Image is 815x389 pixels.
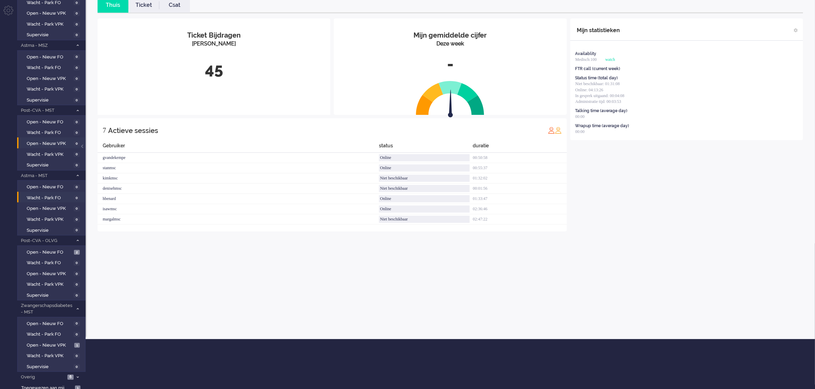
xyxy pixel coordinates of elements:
[339,30,561,40] div: Mijn gemiddelde cijfer
[379,195,469,202] div: Online
[27,216,72,223] span: Wacht - Park VPK
[436,90,466,119] img: arrow.svg
[27,227,72,234] span: Supervisie
[20,341,85,349] a: Open - Nieuw VPK 1
[74,98,80,103] span: 0
[473,142,567,153] div: duratie
[379,142,473,153] div: status
[98,184,379,194] div: denisehmsc
[74,152,80,157] span: 0
[108,124,158,137] div: Actieve sessies
[577,24,620,37] div: Mijn statistieken
[575,51,597,57] div: Availablity
[575,75,618,81] div: Status time (total day)
[98,142,379,153] div: Gebruiker
[74,130,80,135] span: 0
[74,196,80,201] span: 0
[27,321,72,327] span: Open - Nieuw FO
[27,140,72,147] span: Open - Nieuw VPK
[103,123,106,137] div: 7
[27,76,72,82] span: Open - Nieuw VPK
[20,118,85,125] a: Open - Nieuw FO 0
[416,81,484,115] img: semi_circle.svg
[20,107,73,114] span: Post-CVA - MST
[20,150,85,158] a: Wacht - Park VPK 0
[473,163,567,173] div: 00:55:37
[27,32,72,38] span: Supervisie
[20,161,85,169] a: Supervisie 0
[74,22,80,27] span: 0
[74,332,80,337] span: 0
[27,119,72,125] span: Open - Nieuw FO
[27,353,72,359] span: Wacht - Park VPK
[103,30,325,40] div: Ticket Bijdragen
[74,185,80,190] span: 0
[74,293,80,298] span: 0
[74,282,80,287] span: 0
[20,85,85,93] a: Wacht - Park VPK 0
[98,153,379,163] div: gvandekempe
[339,40,561,48] div: Deze week
[98,173,379,184] div: kimkmsc
[74,76,80,81] span: 0
[20,352,85,359] a: Wacht - Park VPK 0
[548,127,555,134] img: profile_red.svg
[20,320,85,327] a: Open - Nieuw FO 0
[74,11,80,16] span: 0
[98,163,379,173] div: stanmsc
[20,9,85,17] a: Open - Nieuw VPK 0
[74,65,80,70] span: 0
[74,32,80,38] span: 0
[575,123,629,129] div: Wrapup time (average day)
[379,175,469,182] div: Niet beschikbaar
[74,353,80,359] span: 0
[74,228,80,233] span: 0
[473,214,567,225] div: 02:47:22
[20,238,73,244] span: Post-CVA - OLVG
[74,120,80,125] span: 0
[379,164,469,172] div: Online
[74,321,80,326] span: 0
[379,154,469,161] div: Online
[27,195,72,201] span: Wacht - Park FO
[74,364,80,370] span: 0
[74,206,80,211] span: 0
[98,194,379,204] div: hbenard
[128,1,159,9] a: Ticket
[27,10,72,17] span: Open - Nieuw VPK
[27,292,72,299] span: Supervisie
[20,215,85,223] a: Wacht - Park VPK 0
[27,342,73,349] span: Open - Nieuw VPK
[473,173,567,184] div: 01:32:02
[20,204,85,212] a: Open - Nieuw VPK 0
[20,291,85,299] a: Supervisie 0
[98,204,379,214] div: isawmsc
[473,153,567,163] div: 00:50:58
[575,57,597,62] span: Medisch:100
[27,151,72,158] span: Wacht - Park VPK
[27,21,72,28] span: Wacht - Park VPK
[20,53,85,61] a: Open - Nieuw FO 0
[27,162,72,169] span: Supervisie
[473,184,567,194] div: 00:01:56
[27,97,72,104] span: Supervisie
[575,66,621,72] div: FTR call (current week)
[575,81,625,104] span: Niet beschikbaar: 01:31:08 Online: 04:13:26 In gesprek uitgaand: 00:04:08 Administratie tijd: 00:...
[98,214,379,225] div: margalmsc
[74,260,80,266] span: 0
[20,374,65,380] span: Overig
[27,54,72,61] span: Open - Nieuw FO
[27,364,72,370] span: Supervisie
[74,54,80,59] span: 0
[74,0,80,5] span: 0
[67,375,74,380] span: 6
[20,270,85,277] a: Open - Nieuw VPK 0
[103,40,325,48] div: [PERSON_NAME]
[74,141,80,146] span: 0
[20,280,85,288] a: Wacht - Park VPK 0
[74,343,80,348] span: 1
[20,139,85,147] a: Open - Nieuw VPK 0
[159,1,190,9] a: Csat
[27,331,72,338] span: Wacht - Park FO
[20,259,85,266] a: Wacht - Park FO 0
